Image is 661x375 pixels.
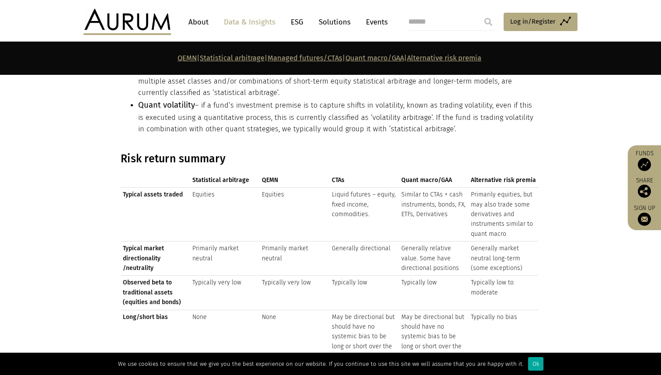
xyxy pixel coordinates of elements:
[268,54,342,62] a: Managed futures/CTAs
[177,54,197,62] a: QEMN
[184,14,213,30] a: About
[190,276,260,310] td: Typically very low
[332,175,397,185] span: CTAs
[632,204,657,226] a: Sign up
[632,178,657,198] div: Share
[330,188,399,242] td: Liquid futures – equity, fixed income, commodities.
[200,54,264,62] a: Statistical arbitrage
[190,242,260,276] td: Primarily market neutral
[190,188,260,242] td: Equities
[399,188,469,242] td: Similar to CTAs + cash instruments, bonds, FX, ETFs, Derivatives
[138,63,538,99] li: – there are not a large number of peer funds that fall into this category, so funds that trade mu...
[260,188,329,242] td: Equities
[121,188,190,242] td: Typical assets traded
[407,54,481,62] a: Alternative risk premia
[121,242,190,276] td: Typical market directionality /neutrality
[638,185,651,198] img: Share this post
[504,13,578,31] a: Log in/Register
[362,14,388,30] a: Events
[260,242,329,276] td: Primarily market neutral
[286,14,308,30] a: ESG
[345,54,404,62] a: Quant macro/GAA
[314,14,355,30] a: Solutions
[83,9,171,35] img: Aurum
[480,13,497,31] input: Submit
[528,357,543,371] div: Ok
[138,100,195,110] span: Quant volatility
[260,310,329,364] td: None
[469,310,538,364] td: Typically no bias
[138,99,538,135] li: – if a fund’s investment premise is to capture shifts in volatility, known as trading volatility,...
[399,276,469,310] td: Typically low
[399,310,469,364] td: May be directional but should have no systemic bias to be long or short over the long-term
[469,242,538,276] td: Generally market neutral long-term (some exceptions)
[401,175,466,185] span: Quant macro/GAA
[330,242,399,276] td: Generally directional
[330,276,399,310] td: Typically low
[121,152,538,165] h3: Risk return summary
[121,276,190,310] td: Observed beta to traditional assets (equities and bonds)
[471,175,536,185] span: Alternative risk premia
[638,213,651,226] img: Sign up to our newsletter
[260,276,329,310] td: Typically very low
[121,310,190,364] td: Long/short bias
[330,310,399,364] td: May be directional but should have no systemic bias to be long or short over the long-term
[219,14,280,30] a: Data & Insights
[469,188,538,242] td: Primarily equities, but may also trade some derivatives and instruments similar to quant macro
[399,242,469,276] td: Generally relative value. Some have directional positions
[638,158,651,171] img: Access Funds
[190,310,260,364] td: None
[192,175,257,185] span: Statistical arbitrage
[177,54,481,62] strong: | | | |
[632,150,657,171] a: Funds
[510,16,556,27] span: Log in/Register
[262,175,327,185] span: QEMN
[469,276,538,310] td: Typically low to moderate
